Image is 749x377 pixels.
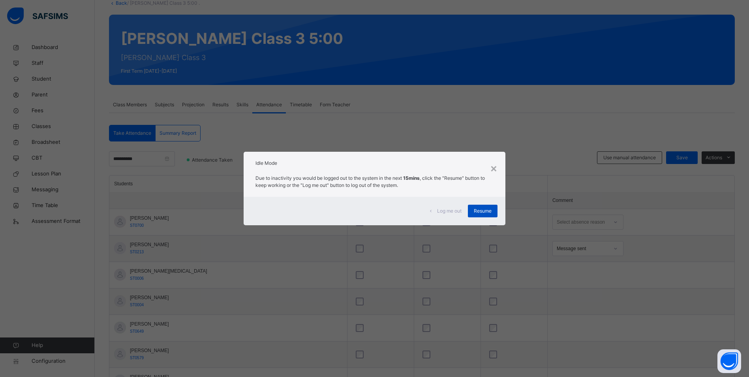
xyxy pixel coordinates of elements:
span: Log me out [437,207,462,215]
strong: 15mins [403,175,420,181]
button: Open asap [717,349,741,373]
span: Resume [474,207,492,215]
div: × [490,160,497,176]
h2: Idle Mode [255,160,494,167]
p: Due to inactivity you would be logged out to the system in the next , click the "Resume" button t... [255,175,494,189]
